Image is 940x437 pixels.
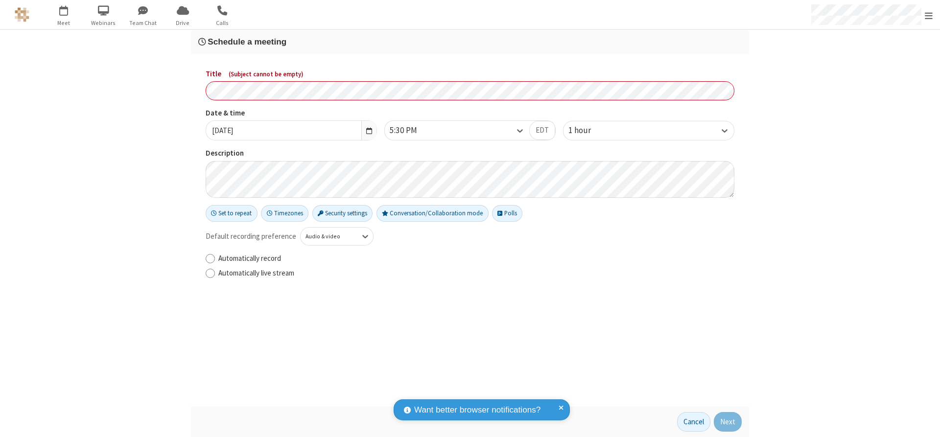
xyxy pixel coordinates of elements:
span: Meet [46,19,82,27]
span: Calls [204,19,241,27]
button: Set to repeat [206,205,258,222]
label: Date & time [206,108,377,119]
button: Security settings [312,205,373,222]
label: Description [206,148,734,159]
iframe: Chat [916,412,933,430]
span: ( Subject cannot be empty ) [229,70,304,78]
button: Cancel [677,412,710,432]
label: Automatically live stream [218,268,734,279]
div: 1 hour [568,124,608,137]
span: Webinars [85,19,122,27]
img: QA Selenium DO NOT DELETE OR CHANGE [15,7,29,22]
div: Audio & video [305,232,352,241]
div: 5:30 PM [390,124,434,137]
button: Timezones [261,205,308,222]
button: EDT [529,121,555,140]
span: Default recording preference [206,231,296,242]
span: Team Chat [125,19,162,27]
button: Next [714,412,742,432]
label: Title [206,69,734,80]
span: Want better browser notifications? [414,404,540,416]
button: Polls [492,205,522,222]
label: Automatically record [218,253,734,264]
span: Schedule a meeting [208,37,286,46]
span: Drive [164,19,201,27]
button: Conversation/Collaboration mode [376,205,489,222]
